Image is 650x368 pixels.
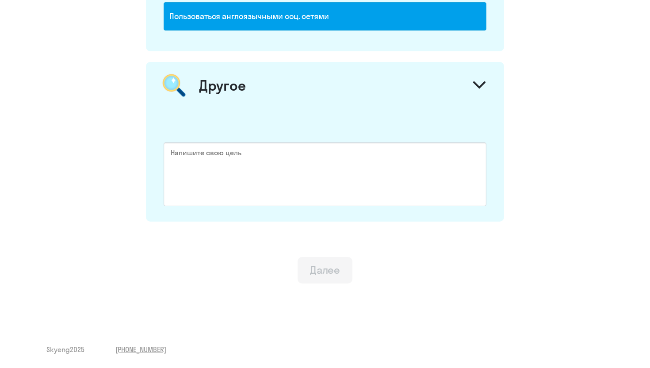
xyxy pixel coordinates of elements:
[164,2,486,31] div: Пользоваться англоязычными соц. сетями
[46,345,84,354] span: Skyeng 2025
[310,263,340,277] div: Далее
[199,77,245,94] div: Другое
[115,345,166,354] a: [PHONE_NUMBER]
[298,257,353,284] button: Далее
[158,69,190,102] img: magnifier.png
